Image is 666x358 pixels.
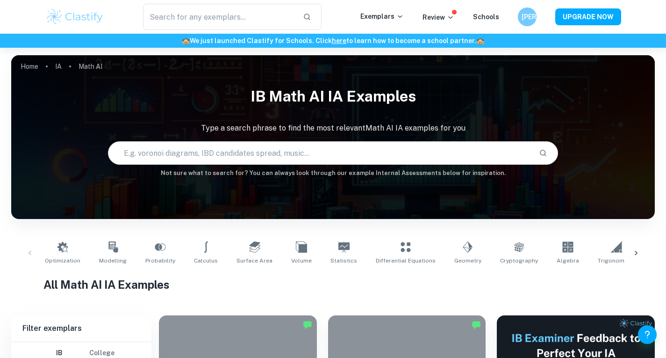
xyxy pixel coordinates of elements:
span: Probability [145,256,175,265]
span: Cryptography [500,256,538,265]
span: Surface Area [236,256,272,265]
a: here [332,37,346,44]
a: IA [55,60,62,73]
h1: IB Math AI IA examples [11,81,655,111]
button: Help and Feedback [638,325,657,344]
a: Home [21,60,38,73]
img: Marked [472,320,481,329]
span: Trigonometry [598,256,635,265]
img: Clastify logo [45,7,105,26]
span: Optimization [45,256,80,265]
input: E.g. voronoi diagrams, IBD candidates spread, music... [108,140,532,166]
a: Schools [473,13,499,21]
span: Geometry [454,256,481,265]
button: [PERSON_NAME] [518,7,537,26]
p: Review [423,12,454,22]
p: Type a search phrase to find the most relevant Math AI IA examples for you [11,123,655,134]
span: 🏫 [476,37,484,44]
h1: All Math AI IA Examples [43,276,623,293]
h6: [PERSON_NAME] [522,12,532,22]
h6: Not sure what to search for? You can always look through our example Internal Assessments below f... [11,168,655,178]
h6: We just launched Clastify for Schools. Click to learn how to become a school partner. [2,36,664,46]
p: Math AI [79,61,102,72]
span: Statistics [330,256,357,265]
span: Differential Equations [376,256,436,265]
span: 🏫 [182,37,190,44]
img: Marked [303,320,312,329]
p: Exemplars [360,11,404,22]
input: Search for any exemplars... [143,4,296,30]
span: Calculus [194,256,218,265]
span: Algebra [557,256,579,265]
span: Modelling [99,256,127,265]
button: UPGRADE NOW [555,8,621,25]
h6: Filter exemplars [11,315,151,342]
span: Volume [291,256,312,265]
button: Search [535,145,551,161]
